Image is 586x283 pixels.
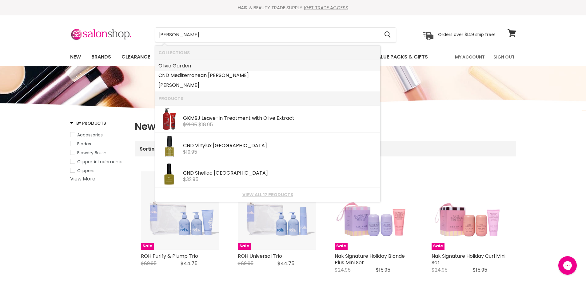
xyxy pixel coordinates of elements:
img: OLIVE_20GROVE_20SHELLAC.webp [158,163,180,185]
a: Brands [87,51,116,63]
div: CND Shellac [GEOGRAPHIC_DATA] [183,170,377,177]
nav: Main [62,48,524,66]
li: Collections: CND Mediterranean Deam [155,71,380,80]
span: $15.95 [376,266,390,273]
a: Olivia Garden [158,61,377,71]
li: Products: CND Shellac Olive Grove [155,160,380,188]
a: Clippers [70,167,127,174]
span: $24.95 [432,266,448,273]
li: Collections: Caron [155,80,380,92]
span: Sale [335,243,348,250]
a: Nak Signature Holiday Curl Mini Set [432,253,505,266]
img: ROH Universal Trio [238,171,316,250]
div: CND Vinylux [GEOGRAPHIC_DATA] [183,143,377,149]
a: GET TRADE ACCESS [305,4,348,11]
iframe: Gorgias live chat messenger [555,254,580,277]
span: Sale [238,243,251,250]
a: Nak Signature Holiday Blonde Plus Mini Set Sale [335,171,413,250]
span: $19.95 [183,148,197,156]
h3: By Products [70,120,106,126]
span: $69.95 [238,260,253,267]
span: Clippers [77,168,94,174]
a: Clipper Attachments [70,158,127,165]
button: Search [380,28,396,42]
li: Products: GKMBJ Leave-In Treatment with Olive Extract [155,105,380,133]
a: View More [70,175,95,182]
a: ROH Universal Trio Sale [238,171,316,250]
img: BBJ090_BBJ140_1024x1024_a66de3ad-64ef-4007-bce6-08807934e86f_200x.jpg [158,108,180,130]
span: $18.95 [198,121,213,128]
span: $15.95 [473,266,487,273]
span: Blades [77,141,91,147]
div: HAIR & BEAUTY TRADE SUPPLY | [62,5,524,11]
span: $69.95 [141,260,157,267]
s: $21.95 [183,121,197,128]
img: Nak Signature Holiday Curl Mini Set [432,171,510,250]
img: OLIVE_20GROVE_20VINYL.webp [158,136,180,157]
a: Nak Signature Holiday Curl Mini Set Sale [432,171,510,250]
span: $44.75 [277,260,294,267]
span: Sale [141,243,154,250]
span: $44.75 [181,260,197,267]
label: Sorting [140,146,158,152]
li: View All [155,188,380,201]
a: New [66,51,86,63]
a: ROH Purify & Plump Trio [141,253,198,260]
a: View all 17 products [158,192,377,197]
a: Accessories [70,131,127,138]
a: Blowdry Brush [70,149,127,156]
a: Value Packs & Gifts [369,51,433,63]
span: Blowdry Brush [77,150,106,156]
img: ROH Purify & Plump Trio [141,171,219,250]
li: Collections [155,46,380,59]
a: Blades [70,140,127,147]
a: Sign Out [490,51,518,63]
a: Nak Signature Holiday Blonde Plus Mini Set [335,253,405,266]
li: Products [155,91,380,105]
a: CND Mediterranean [PERSON_NAME] [158,71,377,80]
span: Accessories [77,132,103,138]
li: Products: CND Vinylux Olive Grove [155,133,380,160]
span: Sale [432,243,444,250]
a: Clearance [117,51,155,63]
a: [PERSON_NAME] [158,80,377,90]
p: Orders over $149 ship free! [438,32,495,37]
span: Clipper Attachments [77,159,122,165]
div: GKMBJ Leave-In Treatment with Olive Extract [183,115,377,122]
img: Nak Signature Holiday Blonde Plus Mini Set [335,171,413,250]
ul: Main menu [66,48,442,66]
a: My Account [451,51,488,63]
li: Collections: Olivia Garden [155,59,380,71]
span: $32.95 [183,176,198,183]
a: ROH Purify & Plump Trio Sale [141,171,219,250]
span: $24.95 [335,266,351,273]
input: Search [155,28,380,42]
h1: New [135,120,516,133]
a: ROH Universal Trio [238,253,282,260]
form: Product [155,27,396,42]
